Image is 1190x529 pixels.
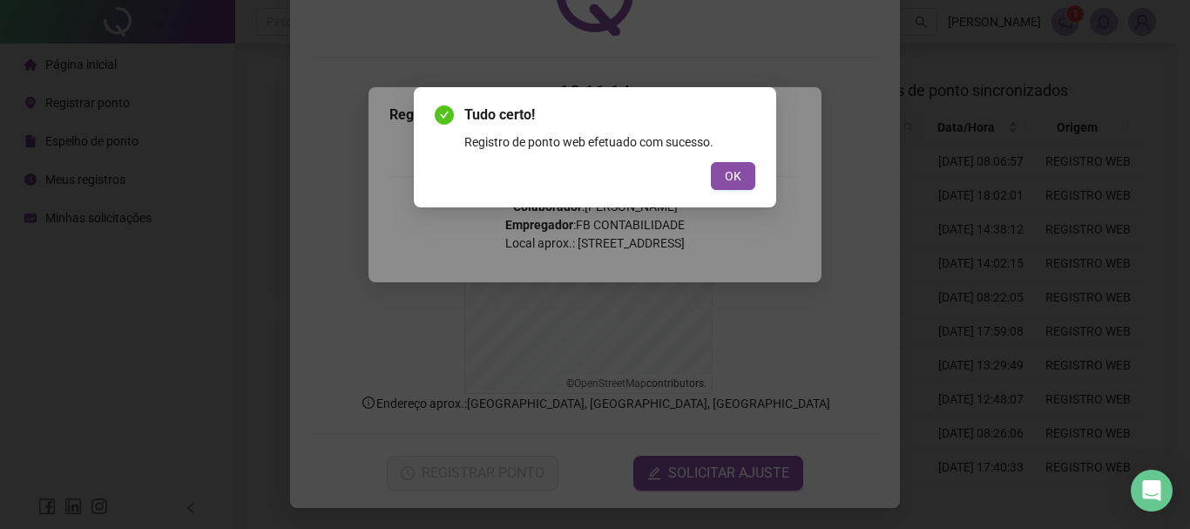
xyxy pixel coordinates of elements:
span: OK [725,166,741,186]
span: Tudo certo! [464,105,755,125]
div: Registro de ponto web efetuado com sucesso. [464,132,755,152]
button: OK [711,162,755,190]
div: Open Intercom Messenger [1131,470,1173,512]
span: check-circle [435,105,454,125]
